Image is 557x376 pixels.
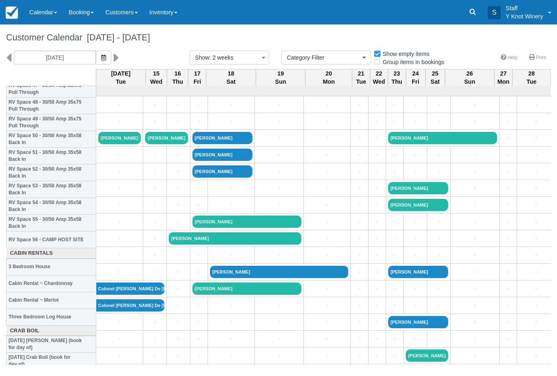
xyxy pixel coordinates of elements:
p: Y Knot Winery [506,12,543,20]
th: RV Space 54 - 30/50 Amp 35x58 Back In [7,198,96,215]
a: + [210,184,252,193]
a: + [519,117,553,126]
a: + [306,151,348,159]
span: Show empty items [374,51,436,56]
th: Three Bedroom Log House [7,309,96,325]
a: + [371,268,384,276]
a: [PERSON_NAME] [388,316,448,328]
span: [DATE] - [DATE] [82,32,150,42]
a: + [169,251,188,260]
th: RV Space 51 - 30/50 Amp 35x58 Back In [7,148,96,165]
a: + [145,201,164,209]
a: + [145,318,164,327]
a: + [210,117,252,126]
a: + [429,251,449,260]
a: + [429,234,449,243]
a: + [98,167,141,176]
a: + [210,352,252,360]
a: + [502,251,515,260]
a: + [353,301,366,310]
a: + [388,301,401,310]
th: [DATE] [PERSON_NAME] (book for day of) [7,336,96,353]
a: + [453,285,497,293]
a: + [388,117,401,126]
button: Category Filter [281,51,371,65]
a: + [192,117,206,126]
a: + [210,251,252,260]
a: + [145,167,164,176]
th: Cabin Rental ~ Chardonnay [7,275,96,292]
a: + [502,167,515,176]
a: + [210,318,252,327]
a: + [169,218,188,226]
a: [PERSON_NAME] [192,216,301,228]
a: + [371,318,384,327]
a: + [519,301,553,310]
th: 17 Fri [188,69,206,86]
a: + [406,234,425,243]
a: + [429,218,449,226]
a: + [98,218,141,226]
a: + [519,184,553,193]
a: + [453,100,497,109]
a: + [306,167,348,176]
a: + [306,285,348,293]
a: + [306,301,348,310]
a: [PERSON_NAME] [192,283,301,295]
a: + [519,167,553,176]
a: + [306,335,348,343]
a: + [98,251,141,260]
th: 3 Bedroom House [7,258,96,275]
a: + [257,117,301,126]
a: + [453,318,497,327]
a: + [371,117,384,126]
a: + [192,268,206,276]
a: + [145,184,164,193]
a: + [519,335,553,343]
a: + [502,100,515,109]
a: + [169,184,188,193]
th: 23 Thu [388,69,406,86]
a: + [388,218,401,226]
a: + [353,167,366,176]
a: + [306,352,348,360]
a: + [192,318,206,327]
th: RV Space 53 - 30/50 Amp 35x58 Back In [7,181,96,198]
th: 27 Mon [495,69,513,86]
a: + [388,100,401,109]
a: + [388,251,401,260]
th: RV Space 48 - 30/50 Amp 35x75 Pull Through [7,98,96,114]
a: + [453,117,497,126]
a: + [371,352,384,360]
a: + [353,318,366,327]
a: + [519,218,553,226]
a: + [429,167,449,176]
th: 16 Thu [167,69,188,86]
a: + [371,251,384,260]
a: + [98,335,141,343]
a: + [257,301,301,310]
a: + [145,117,164,126]
a: + [502,234,515,243]
a: + [257,251,301,260]
a: + [169,100,188,109]
a: + [98,268,141,276]
a: [PERSON_NAME] [192,149,252,161]
a: + [519,151,553,159]
a: + [306,251,348,260]
a: + [306,218,348,226]
a: + [192,184,206,193]
a: + [406,218,425,226]
a: + [353,201,366,209]
a: + [98,234,141,243]
a: + [145,100,164,109]
a: + [306,100,348,109]
a: Crab Boil [9,327,94,335]
img: checkfront-main-nav-mini-logo.png [6,7,18,19]
a: + [388,352,401,360]
a: + [502,268,515,276]
a: + [519,100,553,109]
p: Staff [506,4,543,12]
a: + [502,151,515,159]
a: + [210,335,252,343]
